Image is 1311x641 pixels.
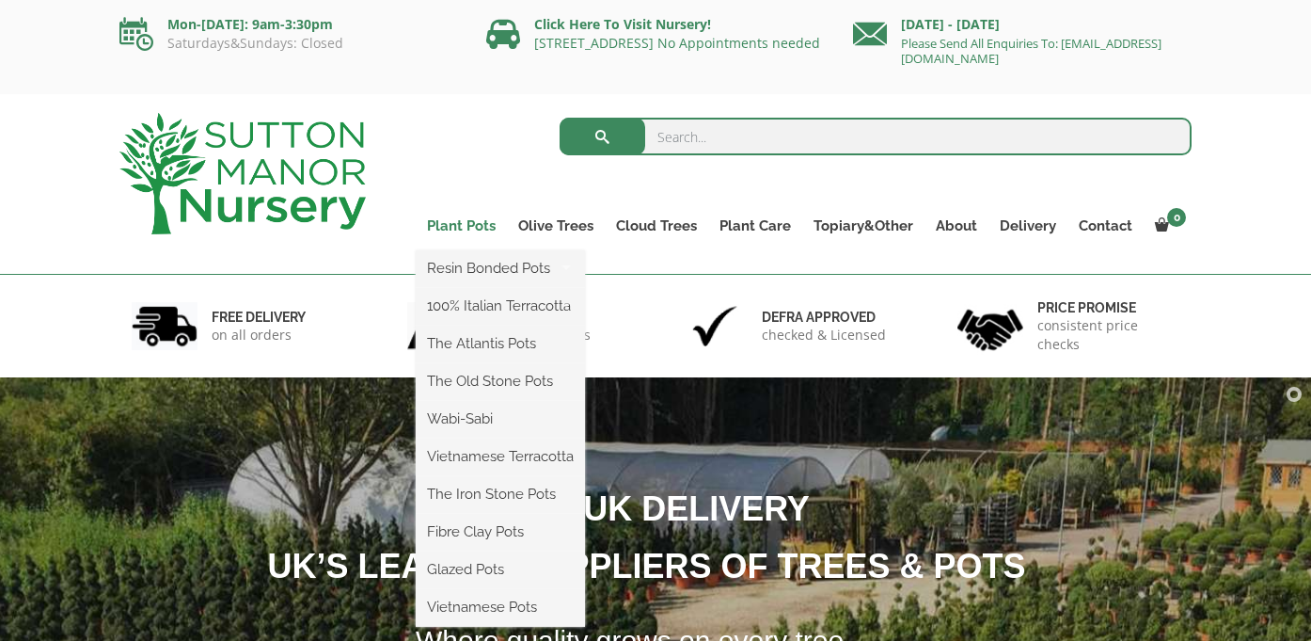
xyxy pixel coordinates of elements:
a: Vietnamese Terracotta [416,442,585,471]
img: 2.jpg [407,302,473,350]
span: 0 [1167,208,1186,227]
h6: Defra approved [762,309,886,326]
img: 3.jpg [682,302,748,350]
a: Wabi-Sabi [416,405,585,433]
a: Glazed Pots [416,555,585,584]
img: 1.jpg [132,302,197,350]
p: [DATE] - [DATE] [853,13,1192,36]
a: [STREET_ADDRESS] No Appointments needed [534,34,820,52]
a: Plant Pots [416,213,507,239]
img: 4.jpg [957,297,1023,355]
a: About [924,213,988,239]
a: Topiary&Other [802,213,924,239]
a: Click Here To Visit Nursery! [534,15,711,33]
a: 0 [1144,213,1192,239]
p: Saturdays&Sundays: Closed [119,36,458,51]
a: Plant Care [708,213,802,239]
a: Please Send All Enquiries To: [EMAIL_ADDRESS][DOMAIN_NAME] [901,35,1161,67]
p: consistent price checks [1037,316,1180,354]
input: Search... [560,118,1193,155]
a: The Iron Stone Pots [416,480,585,508]
p: Mon-[DATE]: 9am-3:30pm [119,13,458,36]
a: The Old Stone Pots [416,367,585,395]
img: logo [119,113,366,234]
a: Cloud Trees [605,213,708,239]
a: The Atlantis Pots [416,329,585,358]
p: checked & Licensed [762,326,886,345]
a: Resin Bonded Pots [416,254,585,282]
a: Delivery [988,213,1067,239]
p: on all orders [212,326,306,345]
a: Contact [1067,213,1144,239]
a: Olive Trees [507,213,605,239]
h6: FREE DELIVERY [212,309,306,326]
a: Fibre Clay Pots [416,518,585,546]
h6: Price promise [1037,299,1180,316]
a: 100% Italian Terracotta [416,292,585,320]
a: Vietnamese Pots [416,593,585,621]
